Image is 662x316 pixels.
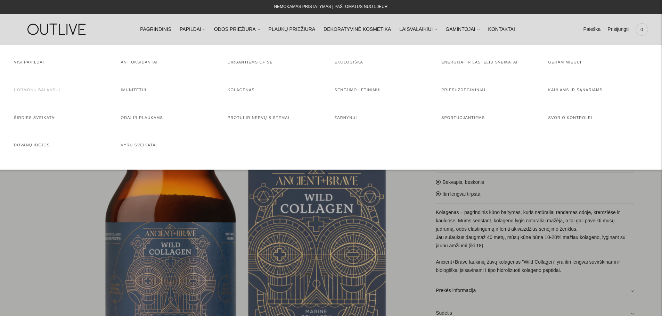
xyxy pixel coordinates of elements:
[399,22,437,37] a: LAISVALAIKIUI
[324,22,391,37] a: DEKORATYVINĖ KOSMETIKA
[140,22,171,37] a: PAGRINDINIS
[607,22,629,37] a: Prisijungti
[637,25,647,34] span: 0
[636,22,648,37] a: 0
[446,22,480,37] a: GAMINTOJAI
[14,17,101,41] img: OUTLIVE
[488,22,515,37] a: KONTAKTAI
[583,22,600,37] a: Paieška
[269,22,316,37] a: PLAUKŲ PRIEŽIŪRA
[214,22,260,37] a: ODOS PRIEŽIŪRA
[274,3,388,11] div: NEMOKAMAS PRISTATYMAS Į PAŠTOMATUS NUO 50EUR
[180,22,206,37] a: PAPILDAI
